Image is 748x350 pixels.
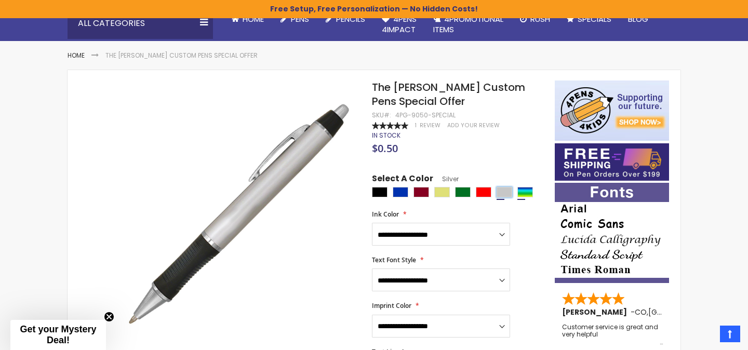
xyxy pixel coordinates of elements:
img: Free shipping on orders over $199 [555,143,669,181]
span: 1 [415,122,417,129]
a: Home [68,51,85,60]
img: 4pens 4 kids [555,80,669,141]
li: The [PERSON_NAME] Custom Pens Special Offer [105,51,258,60]
span: The [PERSON_NAME] Custom Pens Special Offer [372,80,525,109]
a: Home [223,8,272,31]
img: barton_side_silver_2_1.jpg [121,96,358,333]
span: Pens [291,14,309,24]
span: Specials [578,14,611,24]
button: Close teaser [104,312,114,322]
span: Home [243,14,264,24]
span: Blog [628,14,648,24]
a: Add Your Review [447,122,500,129]
span: 4Pens 4impact [382,14,417,35]
div: Silver [497,187,512,197]
span: CO [635,307,647,317]
span: Ink Color [372,210,399,219]
a: 4PROMOTIONALITEMS [425,8,512,42]
span: Review [420,122,440,129]
span: Silver [433,174,459,183]
span: [PERSON_NAME] [562,307,631,317]
span: 4PROMOTIONAL ITEMS [433,14,503,35]
div: Blue [393,187,408,197]
a: 1 Review [415,122,442,129]
div: Get your Mystery Deal!Close teaser [10,320,106,350]
strong: SKU [372,111,391,119]
span: Pencils [336,14,365,24]
div: 4PG-9050-SPECIAL [395,111,456,119]
img: font-personalization-examples [555,183,669,283]
div: All Categories [68,8,213,39]
span: $0.50 [372,141,398,155]
div: Gold [434,187,450,197]
a: Specials [558,8,620,31]
div: Black [372,187,388,197]
iframe: Google Customer Reviews [662,322,748,350]
span: Get your Mystery Deal! [20,324,96,345]
a: Rush [512,8,558,31]
a: Pens [272,8,317,31]
div: Burgundy [413,187,429,197]
div: Green [455,187,471,197]
span: [GEOGRAPHIC_DATA] [648,307,725,317]
div: Customer service is great and very helpful [562,324,663,346]
div: Red [476,187,491,197]
div: Assorted [517,187,533,197]
a: Blog [620,8,657,31]
a: 4Pens4impact [373,8,425,42]
div: Availability [372,131,400,140]
span: Text Font Style [372,255,416,264]
span: Select A Color [372,173,433,187]
a: Pencils [317,8,373,31]
span: Rush [530,14,550,24]
div: 100% [372,122,408,129]
span: - , [631,307,725,317]
span: Imprint Color [372,301,411,310]
span: In stock [372,131,400,140]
